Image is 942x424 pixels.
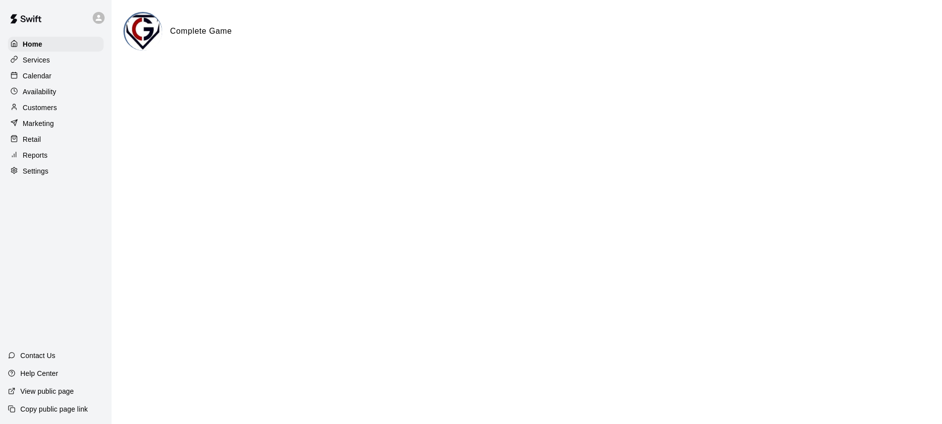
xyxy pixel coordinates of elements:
p: View public page [20,386,74,396]
img: Complete Game logo [125,13,162,51]
a: Availability [8,84,104,99]
a: Services [8,53,104,67]
a: Home [8,37,104,52]
p: Settings [23,166,49,176]
p: Help Center [20,368,58,378]
a: Calendar [8,68,104,83]
p: Retail [23,134,41,144]
h6: Complete Game [170,25,232,38]
p: Calendar [23,71,52,81]
p: Availability [23,87,57,97]
a: Reports [8,148,104,163]
p: Services [23,55,50,65]
a: Settings [8,164,104,179]
p: Reports [23,150,48,160]
a: Retail [8,132,104,147]
a: Marketing [8,116,104,131]
a: Customers [8,100,104,115]
p: Copy public page link [20,404,88,414]
p: Contact Us [20,351,56,361]
p: Home [23,39,43,49]
p: Marketing [23,119,54,128]
p: Customers [23,103,57,113]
